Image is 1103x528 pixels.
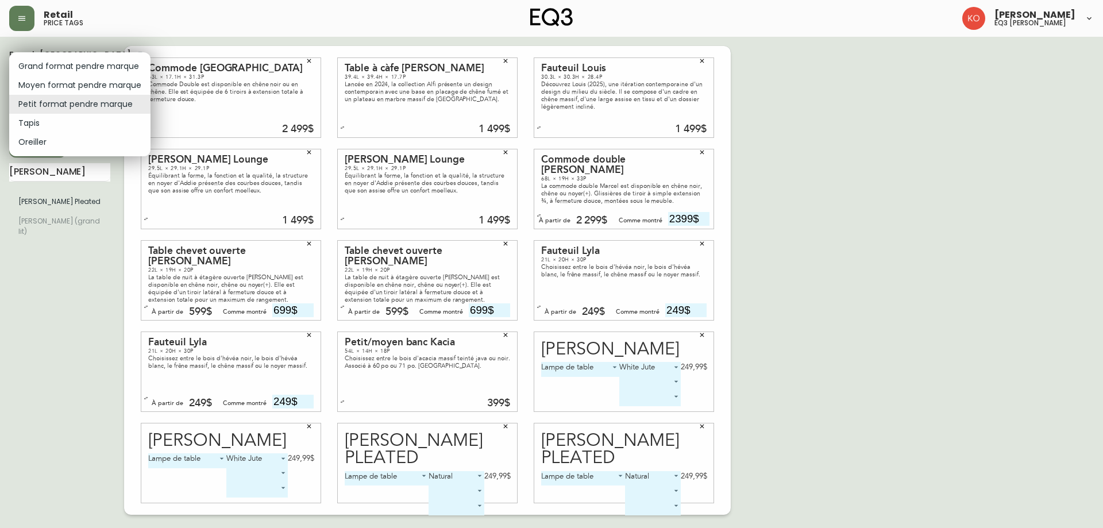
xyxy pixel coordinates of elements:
[9,95,151,114] li: Petit format pendre marque
[9,57,151,76] li: Grand format pendre marque
[24,34,190,57] div: Commode Double est disponible en chêne noir ou en chêne. Elle est équipée de 6 tiroirs à extensio...
[9,76,151,95] li: Moyen format pendre marque
[9,133,151,152] li: Oreiller
[9,114,151,133] li: Tapis
[24,28,190,34] div: 63L × 17.1H × 31.3P
[158,78,190,88] div: 2 499$
[24,17,190,28] div: Commode [GEOGRAPHIC_DATA]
